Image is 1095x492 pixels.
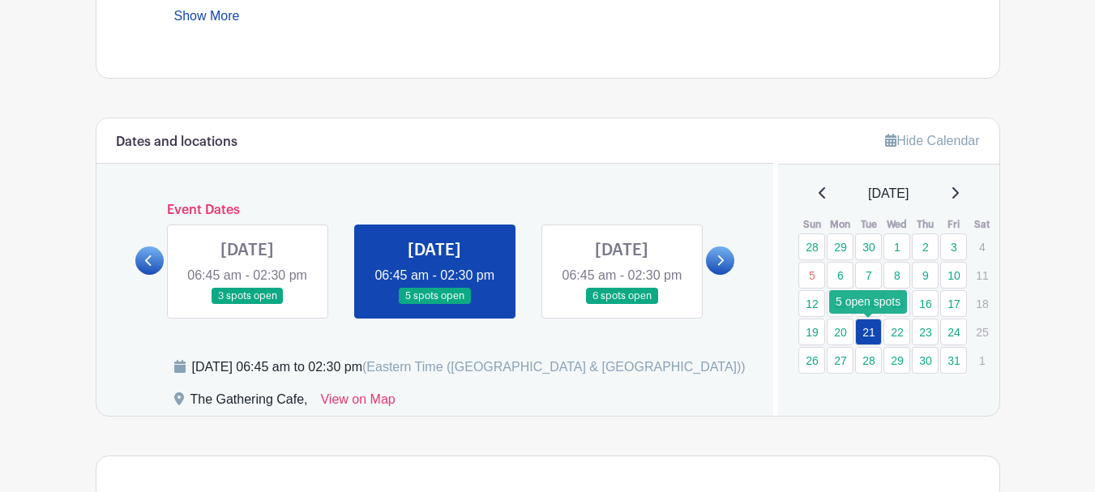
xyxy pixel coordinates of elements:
div: 5 open spots [829,290,907,314]
a: 7 [855,262,882,289]
a: 26 [798,347,825,374]
a: 6 [827,262,853,289]
a: 19 [798,319,825,345]
th: Tue [854,216,883,233]
a: 27 [827,347,853,374]
a: 1 [883,233,910,260]
a: 13 [827,290,853,317]
a: 12 [798,290,825,317]
a: Hide Calendar [885,134,979,148]
p: 11 [969,263,995,288]
a: 3 [940,233,967,260]
th: Mon [826,216,854,233]
span: (Eastern Time ([GEOGRAPHIC_DATA] & [GEOGRAPHIC_DATA])) [362,360,746,374]
a: 10 [940,262,967,289]
th: Wed [883,216,911,233]
a: 9 [912,262,939,289]
a: 24 [940,319,967,345]
th: Sun [798,216,826,233]
a: 29 [883,347,910,374]
a: 2 [912,233,939,260]
div: [DATE] 06:45 am to 02:30 pm [192,357,746,377]
span: [DATE] [868,184,909,203]
a: 20 [827,319,853,345]
a: 23 [912,319,939,345]
a: 30 [855,233,882,260]
a: 21 [855,319,882,345]
div: The Gathering Cafe, [190,390,308,416]
a: 17 [940,290,967,317]
h6: Event Dates [164,203,707,218]
a: 30 [912,347,939,374]
a: 8 [883,262,910,289]
a: View on Map [320,390,395,416]
a: 16 [912,290,939,317]
p: 1 [969,348,995,373]
h6: Dates and locations [116,135,237,150]
a: 22 [883,319,910,345]
a: 28 [798,233,825,260]
p: 4 [969,234,995,259]
a: 29 [827,233,853,260]
th: Thu [911,216,939,233]
a: 28 [855,347,882,374]
p: 18 [969,291,995,316]
p: 25 [969,319,995,344]
a: Show More [174,9,240,29]
a: 5 [798,262,825,289]
th: Sat [968,216,996,233]
th: Fri [939,216,968,233]
a: 31 [940,347,967,374]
